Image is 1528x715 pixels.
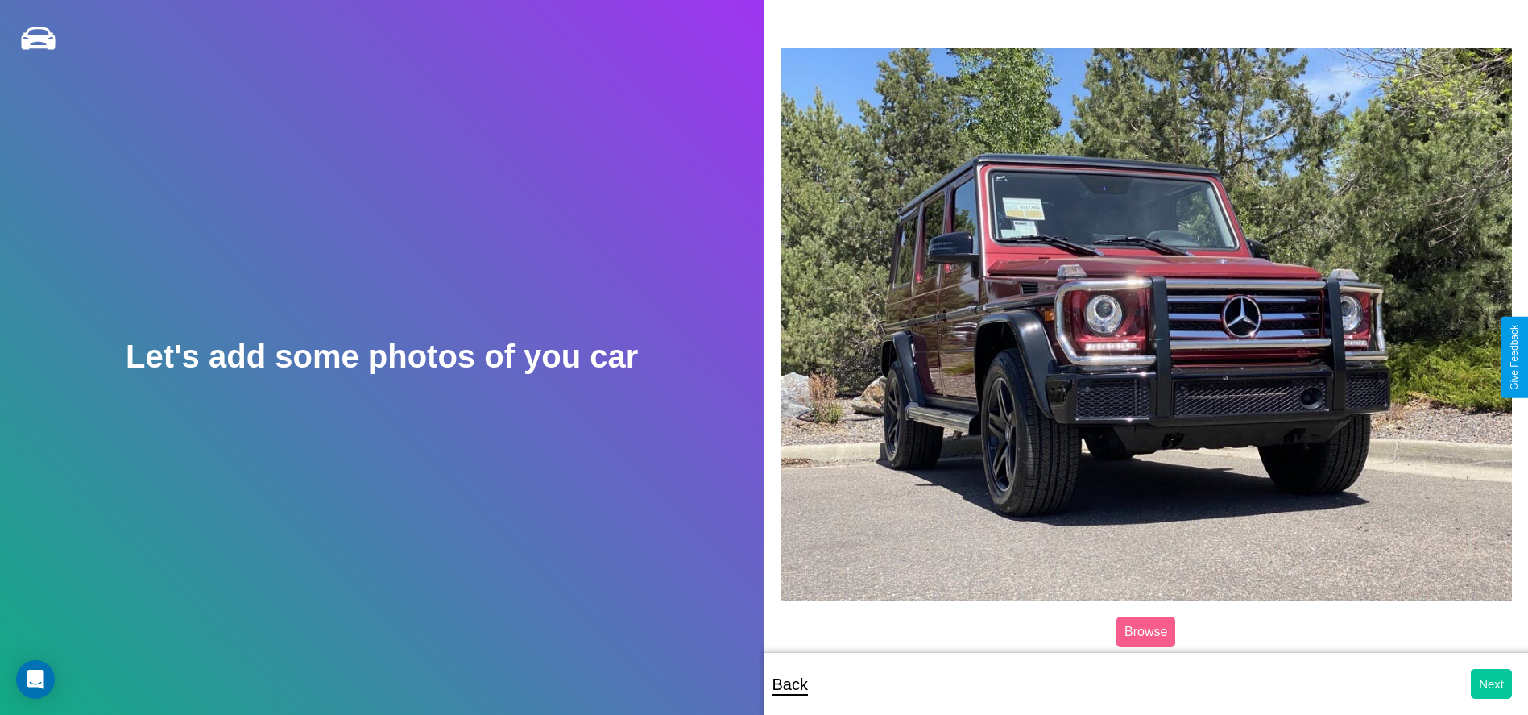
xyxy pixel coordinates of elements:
[126,339,638,375] h2: Let's add some photos of you car
[781,48,1513,601] img: posted
[1509,325,1520,390] div: Give Feedback
[16,660,55,699] div: Open Intercom Messenger
[772,670,808,699] p: Back
[1471,669,1512,699] button: Next
[1116,617,1175,647] label: Browse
